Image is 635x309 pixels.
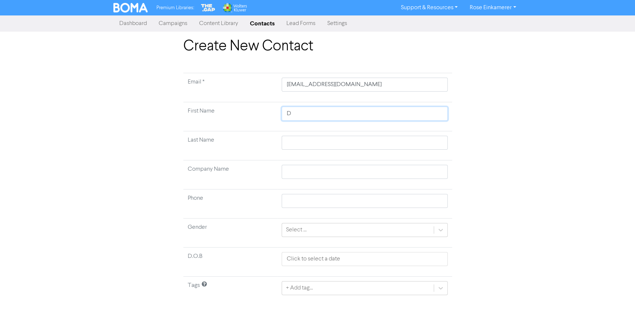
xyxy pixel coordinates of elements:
a: Content Library [193,16,244,31]
a: Lead Forms [281,16,321,31]
td: Required [183,73,278,102]
div: Select ... [286,225,306,234]
img: BOMA Logo [113,3,148,13]
td: D.O.B [183,248,278,277]
div: + Add tag... [286,284,313,292]
td: Tags [183,277,278,306]
img: The Gap [200,3,216,13]
a: Campaigns [153,16,193,31]
a: Dashboard [113,16,153,31]
td: Phone [183,189,278,219]
iframe: Chat Widget [543,230,635,309]
td: Last Name [183,131,278,160]
a: Contacts [244,16,281,31]
td: First Name [183,102,278,131]
td: Company Name [183,160,278,189]
span: Premium Libraries: [156,6,194,10]
td: Gender [183,219,278,248]
h1: Create New Contact [183,38,452,55]
a: Rose Einkamerer [463,2,522,14]
input: Click to select a date [282,252,447,266]
a: Settings [321,16,353,31]
a: Support & Resources [395,2,463,14]
img: Wolters Kluwer [222,3,247,13]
